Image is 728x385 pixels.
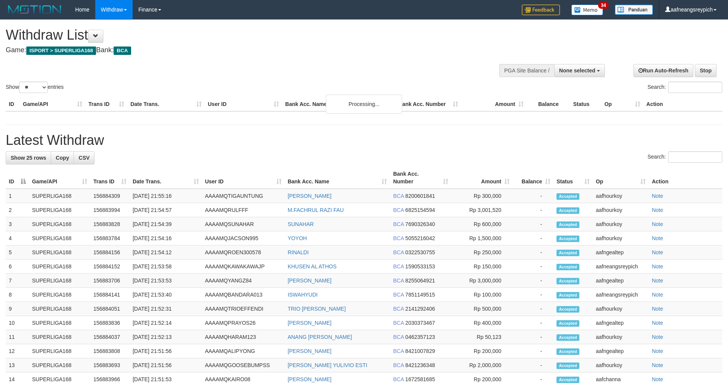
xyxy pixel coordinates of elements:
td: Rp 500,000 [451,302,513,316]
span: Copy 5055216042 to clipboard [405,235,435,241]
img: Feedback.jpg [522,5,560,15]
span: BCA [393,348,404,354]
th: Amount [461,97,527,111]
a: CSV [74,151,95,164]
td: SUPERLIGA168 [29,358,90,372]
a: Note [652,263,663,269]
a: M.FACHRUL RAZI FAU [288,207,344,213]
td: 6 [6,260,29,274]
th: Game/API [20,97,85,111]
td: - [513,245,553,260]
td: 11 [6,330,29,344]
th: Status [570,97,601,111]
label: Search: [648,82,722,93]
a: [PERSON_NAME] [288,278,332,284]
a: YOYOH [288,235,307,241]
th: Bank Acc. Name [282,97,395,111]
a: Copy [51,151,74,164]
td: aafneangsreypich [593,288,649,302]
td: AAAAMQKAWAKAWAJP [202,260,285,274]
a: Note [652,278,663,284]
a: Note [652,376,663,382]
span: Accepted [556,250,579,256]
span: BCA [393,306,404,312]
th: ID [6,97,20,111]
img: MOTION_logo.png [6,4,64,15]
td: SUPERLIGA168 [29,203,90,217]
td: AAAAMQPRAYOS26 [202,316,285,330]
input: Search: [668,151,722,163]
th: Action [643,97,722,111]
span: Accepted [556,377,579,383]
span: Copy 7690326340 to clipboard [405,221,435,227]
a: [PERSON_NAME] YULIVIO ESTI [288,362,367,368]
a: ISWAHYUDI [288,292,318,298]
td: 10 [6,316,29,330]
button: None selected [554,64,605,77]
td: AAAAMQHARAM123 [202,330,285,344]
td: aafhourkoy [593,358,649,372]
td: Rp 200,000 [451,344,513,358]
td: AAAAMQYANGZ84 [202,274,285,288]
td: - [513,344,553,358]
td: 9 [6,302,29,316]
span: Copy 6825154594 to clipboard [405,207,435,213]
span: Accepted [556,306,579,313]
span: BCA [393,207,404,213]
td: aafngealtep [593,245,649,260]
td: AAAAMQJACSON995 [202,231,285,245]
span: Copy 8200601841 to clipboard [405,193,435,199]
span: BCA [393,221,404,227]
td: [DATE] 21:55:16 [130,189,202,203]
span: BCA [393,263,404,269]
td: AAAAMQRULFFF [202,203,285,217]
span: Accepted [556,348,579,355]
span: Accepted [556,207,579,214]
td: SUPERLIGA168 [29,189,90,203]
td: SUPERLIGA168 [29,245,90,260]
td: 156883693 [90,358,130,372]
td: 156884156 [90,245,130,260]
td: aafngealtep [593,344,649,358]
a: Note [652,193,663,199]
span: BCA [393,278,404,284]
a: RINALDI [288,249,309,255]
td: [DATE] 21:51:56 [130,358,202,372]
img: Button%20Memo.svg [571,5,603,15]
span: None selected [559,67,595,74]
td: - [513,217,553,231]
td: - [513,203,553,217]
td: 156883994 [90,203,130,217]
td: [DATE] 21:52:31 [130,302,202,316]
td: AAAAMQBANDARA013 [202,288,285,302]
span: Accepted [556,221,579,228]
td: 12 [6,344,29,358]
span: Copy 0462357123 to clipboard [405,334,435,340]
span: Copy 8255064921 to clipboard [405,278,435,284]
td: AAAAMQROEN300578 [202,245,285,260]
td: Rp 400,000 [451,316,513,330]
span: BCA [393,376,404,382]
span: Copy 1672581685 to clipboard [405,376,435,382]
td: Rp 3,001,520 [451,203,513,217]
td: Rp 3,000,000 [451,274,513,288]
td: AAAAMQTRIOEFFENDI [202,302,285,316]
td: Rp 2,000,000 [451,358,513,372]
a: Note [652,306,663,312]
td: aafngealtep [593,274,649,288]
a: SUNAHAR [288,221,314,227]
span: BCA [393,362,404,368]
td: Rp 1,500,000 [451,231,513,245]
td: [DATE] 21:52:14 [130,316,202,330]
td: SUPERLIGA168 [29,344,90,358]
td: [DATE] 21:53:53 [130,274,202,288]
td: 13 [6,358,29,372]
span: ISPORT > SUPERLIGA168 [26,47,96,55]
td: 156883784 [90,231,130,245]
a: [PERSON_NAME] [288,320,332,326]
a: Note [652,334,663,340]
td: 7 [6,274,29,288]
td: [DATE] 21:53:40 [130,288,202,302]
td: 156883706 [90,274,130,288]
td: 156884141 [90,288,130,302]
